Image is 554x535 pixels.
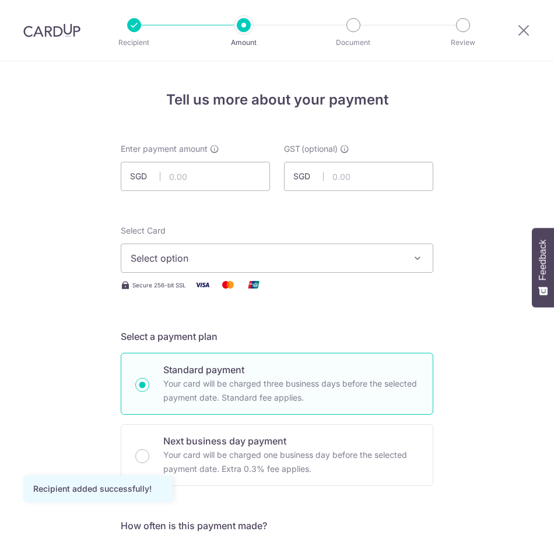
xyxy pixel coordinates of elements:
iframe: Opens a widget where you can find more information [479,500,542,529]
p: Amount [211,37,276,48]
h4: Tell us more about your payment [121,89,433,110]
p: Document [321,37,386,48]
span: Secure 256-bit SSL [132,280,186,290]
button: Feedback - Show survey [532,228,554,307]
span: Select option [131,251,402,265]
span: SGD [130,171,160,182]
img: CardUp [23,23,80,37]
span: GST [284,143,300,155]
input: 0.00 [121,162,270,191]
span: SGD [293,171,324,182]
h5: How often is this payment made? [121,519,433,533]
p: Your card will be charged one business day before the selected payment date. Extra 0.3% fee applies. [163,448,419,476]
img: Mastercard [216,277,240,292]
img: Union Pay [242,277,265,292]
div: Recipient added successfully! [33,483,163,495]
p: Your card will be charged three business days before the selected payment date. Standard fee appl... [163,377,419,405]
span: translation missing: en.payables.payment_networks.credit_card.summary.labels.select_card [121,225,166,235]
input: 0.00 [284,162,433,191]
h5: Select a payment plan [121,329,433,343]
p: Next business day payment [163,434,419,448]
span: (optional) [301,143,338,155]
p: Recipient [101,37,167,48]
button: Select option [121,244,433,273]
img: Visa [191,277,214,292]
span: Feedback [538,239,548,280]
span: Enter payment amount [121,143,208,155]
p: Review [430,37,496,48]
p: Standard payment [163,363,419,377]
